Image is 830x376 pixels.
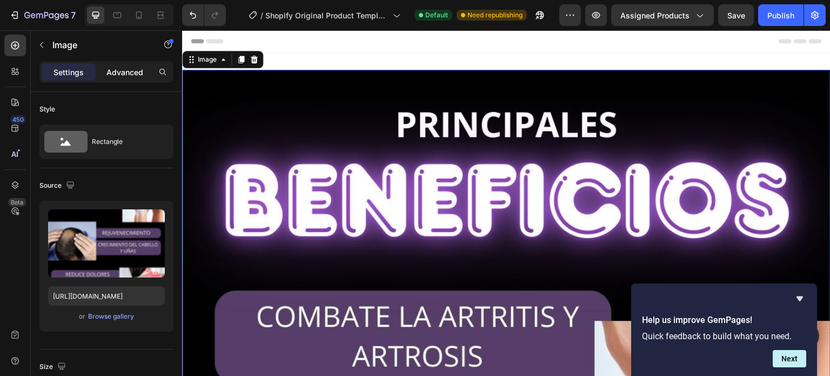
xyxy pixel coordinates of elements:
[48,209,165,278] img: preview-image
[8,198,26,207] div: Beta
[52,38,144,51] p: Image
[727,11,745,20] span: Save
[71,9,76,22] p: 7
[611,4,714,26] button: Assigned Products
[425,10,448,20] span: Default
[106,67,143,78] p: Advanced
[182,30,830,376] iframe: Design area
[773,350,806,367] button: Next question
[642,292,806,367] div: Help us improve GemPages!
[79,310,85,323] span: or
[758,4,804,26] button: Publish
[767,10,794,21] div: Publish
[92,129,158,154] div: Rectangle
[265,10,389,21] span: Shopify Original Product Template
[39,360,68,374] div: Size
[642,331,806,341] p: Quick feedback to build what you need.
[182,4,226,26] div: Undo/Redo
[88,311,135,322] button: Browse gallery
[88,312,134,321] div: Browse gallery
[53,67,84,78] p: Settings
[467,10,523,20] span: Need republishing
[620,10,690,21] span: Assigned Products
[793,292,806,305] button: Hide survey
[10,115,26,124] div: 450
[39,179,77,193] div: Source
[718,4,754,26] button: Save
[260,10,263,21] span: /
[4,4,81,26] button: 7
[39,104,55,114] div: Style
[48,286,165,306] input: https://example.com/image.jpg
[642,314,806,327] h2: Help us improve GemPages!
